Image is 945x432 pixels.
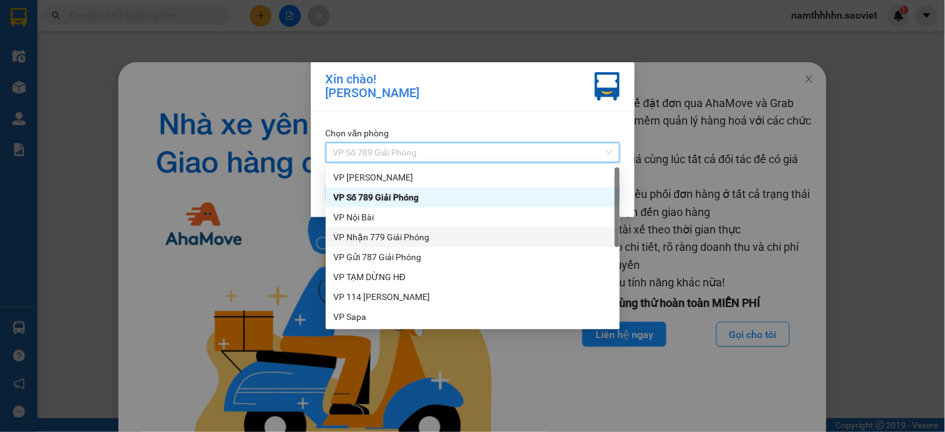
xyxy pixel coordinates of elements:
div: VP TẠM DỪNG HĐ [333,270,612,284]
div: VP TẠM DỪNG HĐ [326,267,620,287]
div: VP Gửi 787 Giải Phóng [326,247,620,267]
div: VP Sapa [326,307,620,327]
span: VP Số 789 Giải Phóng [333,143,612,162]
div: VP Bảo Hà [326,167,620,187]
div: VP 114 [PERSON_NAME] [333,290,612,304]
div: VP Sapa [333,310,612,324]
div: VP Gửi 787 Giải Phóng [333,250,612,264]
div: VP 114 Trần Nhật Duật [326,287,620,307]
div: VP Số 789 Giải Phóng [333,190,612,204]
img: vxr-icon [595,72,620,101]
div: VP [PERSON_NAME] [333,171,612,184]
div: Xin chào! [PERSON_NAME] [326,72,420,101]
div: VP Nội Bài [333,210,612,224]
div: VP Nhận 779 Giải Phóng [326,227,620,247]
div: VP Nhận 779 Giải Phóng [333,230,612,244]
div: VP Nội Bài [326,207,620,227]
div: Chọn văn phòng [326,126,620,140]
div: VP Số 789 Giải Phóng [326,187,620,207]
